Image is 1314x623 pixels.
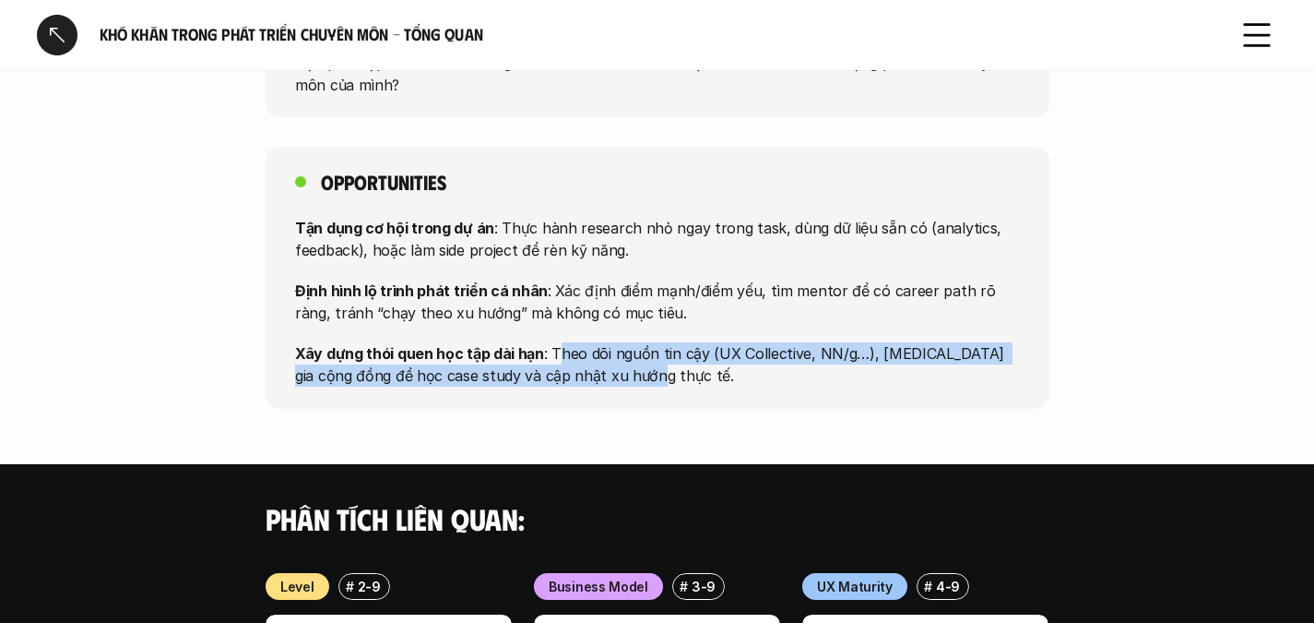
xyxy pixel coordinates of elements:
[295,282,548,300] strong: Định hình lộ trình phát triển cá nhân
[924,580,932,593] h6: #
[357,577,380,596] p: 2-9
[936,577,960,596] p: 4-9
[295,342,1020,387] p: : Theo dõi nguồn tin cậy (UX Collective, NN/g…), [MEDICAL_DATA] gia cộng đồng để học case study v...
[345,580,353,593] h6: #
[692,577,716,596] p: 3-9
[680,580,688,593] h6: #
[295,344,544,363] strong: Xây dựng thói quen học tập dài hạn
[295,29,1020,95] p: Nếu đang trong một môi trường chưa thuận lợi để thúc đẩy chuyên môn, nhưng bạn cũng chưa có điều ...
[100,24,1214,45] h6: Khó khăn trong phát triển chuyên môn - Tổng quan
[295,217,1020,261] p: : Thực hành research nhỏ ngay trong task, dùng dữ liệu sẵn có (analytics, feedback), hoặc làm sid...
[280,577,314,596] p: Level
[295,280,1020,324] p: : Xác định điểm mạnh/điểm yếu, tìm mentor để có career path rõ ràng, tránh “chạy theo xu hướng” m...
[817,577,893,596] p: UX Maturity
[321,169,446,195] h5: Opportunities
[295,219,494,237] strong: Tận dụng cơ hội trong dự án
[549,577,648,596] p: Business Model
[266,501,1049,536] h4: Phân tích liên quan:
